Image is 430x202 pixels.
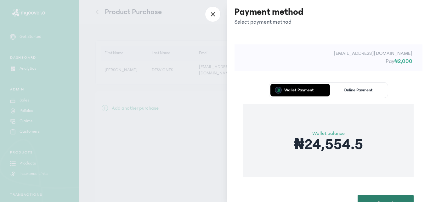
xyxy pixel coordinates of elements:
[245,57,412,66] p: Pay
[394,58,412,65] span: ₦2,000
[344,88,373,92] p: Online Payment
[330,84,387,96] button: Online Payment
[294,137,363,152] p: ₦24,554.5
[235,18,303,26] p: Select payment method
[245,49,412,57] p: [EMAIL_ADDRESS][DOMAIN_NAME]
[284,88,314,92] p: Wallet Payment
[270,84,327,96] button: Wallet Payment
[294,130,363,137] p: Wallet balance
[235,6,303,18] h3: Payment method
